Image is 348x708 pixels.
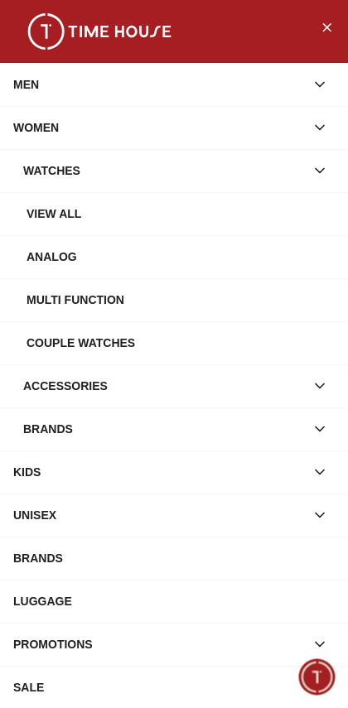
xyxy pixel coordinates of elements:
[13,629,305,659] div: PROMOTIONS
[23,156,305,185] div: Watches
[13,672,335,702] div: SALE
[13,113,305,142] div: WOMEN
[13,586,335,616] div: LUGGAGE
[27,199,335,229] div: View all
[13,70,305,99] div: MEN
[23,371,305,401] div: Accessories
[27,285,335,315] div: Multi Function
[23,414,305,444] div: Brands
[13,543,335,573] div: BRANDS
[27,242,335,272] div: Analog
[17,13,182,50] img: ...
[13,457,305,487] div: KIDS
[299,659,336,696] div: Chat Widget
[27,328,335,358] div: Couple Watches
[13,500,305,530] div: UNISEX
[313,13,340,40] button: Close Menu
